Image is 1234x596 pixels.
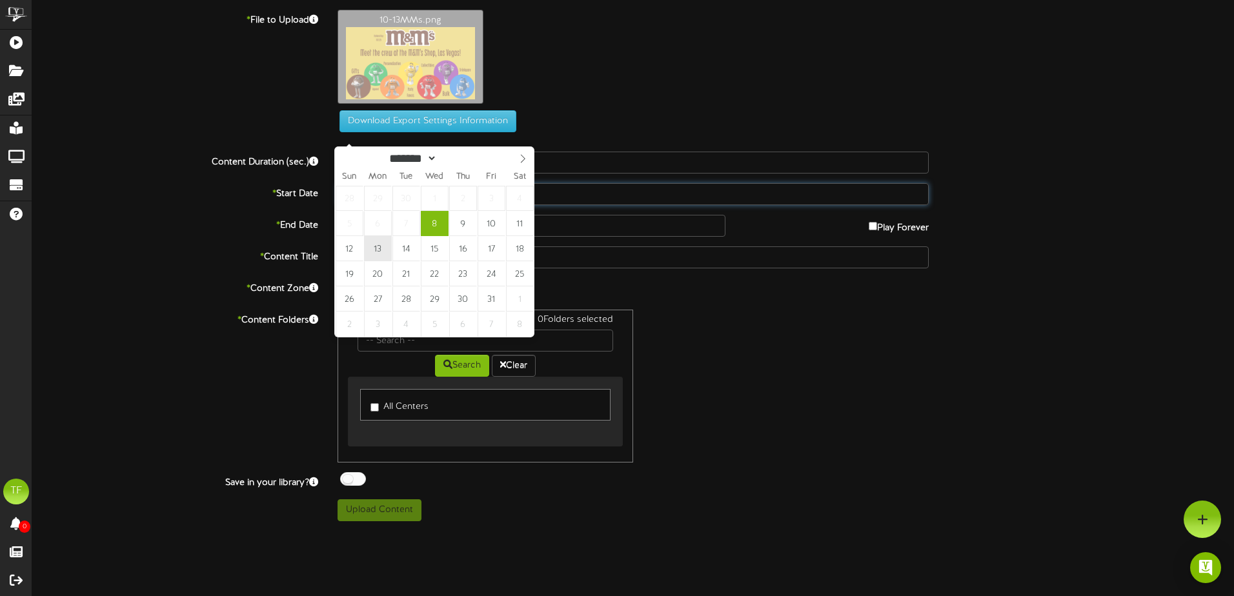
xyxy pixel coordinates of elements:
[339,110,516,132] button: Download Export Settings Information
[23,278,328,295] label: Content Zone
[338,499,421,521] button: Upload Content
[358,330,613,352] input: -- Search --
[421,236,449,261] span: October 15, 2025
[392,236,420,261] span: October 14, 2025
[392,211,420,236] span: October 7, 2025
[364,186,392,211] span: September 29, 2025
[477,173,505,181] span: Fri
[478,286,505,312] span: October 31, 2025
[421,211,449,236] span: October 8, 2025
[363,173,392,181] span: Mon
[392,173,420,181] span: Tue
[478,211,505,236] span: October 10, 2025
[364,286,392,312] span: October 27, 2025
[392,261,420,286] span: October 21, 2025
[392,286,420,312] span: October 28, 2025
[392,186,420,211] span: September 30, 2025
[506,236,534,261] span: October 18, 2025
[421,186,449,211] span: October 1, 2025
[869,215,929,235] label: Play Forever
[23,152,328,169] label: Content Duration (sec.)
[370,396,429,413] label: All Centers
[421,286,449,312] span: October 29, 2025
[506,261,534,286] span: October 25, 2025
[437,152,483,165] input: Year
[333,117,516,126] a: Download Export Settings Information
[23,183,328,201] label: Start Date
[478,186,505,211] span: October 3, 2025
[336,211,363,236] span: October 5, 2025
[506,211,534,236] span: October 11, 2025
[421,261,449,286] span: October 22, 2025
[364,312,392,337] span: November 3, 2025
[23,472,328,490] label: Save in your library?
[506,312,534,337] span: November 8, 2025
[449,261,477,286] span: October 23, 2025
[364,211,392,236] span: October 6, 2025
[506,186,534,211] span: October 4, 2025
[449,186,477,211] span: October 2, 2025
[478,261,505,286] span: October 24, 2025
[336,186,363,211] span: September 28, 2025
[3,479,29,504] div: TF
[336,312,363,337] span: November 2, 2025
[23,10,328,27] label: File to Upload
[505,173,534,181] span: Sat
[23,215,328,232] label: End Date
[23,310,328,327] label: Content Folders
[370,403,379,412] input: All Centers
[478,236,505,261] span: October 17, 2025
[364,261,392,286] span: October 20, 2025
[1190,552,1221,583] div: Open Intercom Messenger
[392,312,420,337] span: November 4, 2025
[23,246,328,264] label: Content Title
[449,211,477,236] span: October 9, 2025
[449,236,477,261] span: October 16, 2025
[492,355,536,377] button: Clear
[449,312,477,337] span: November 6, 2025
[449,173,477,181] span: Thu
[869,222,877,230] input: Play Forever
[336,286,363,312] span: October 26, 2025
[420,173,449,181] span: Wed
[338,246,929,268] input: Title of this Content
[364,236,392,261] span: October 13, 2025
[421,312,449,337] span: November 5, 2025
[478,312,505,337] span: November 7, 2025
[435,355,489,377] button: Search
[449,286,477,312] span: October 30, 2025
[19,521,30,533] span: 0
[506,286,534,312] span: November 1, 2025
[335,173,363,181] span: Sun
[336,236,363,261] span: October 12, 2025
[336,261,363,286] span: October 19, 2025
